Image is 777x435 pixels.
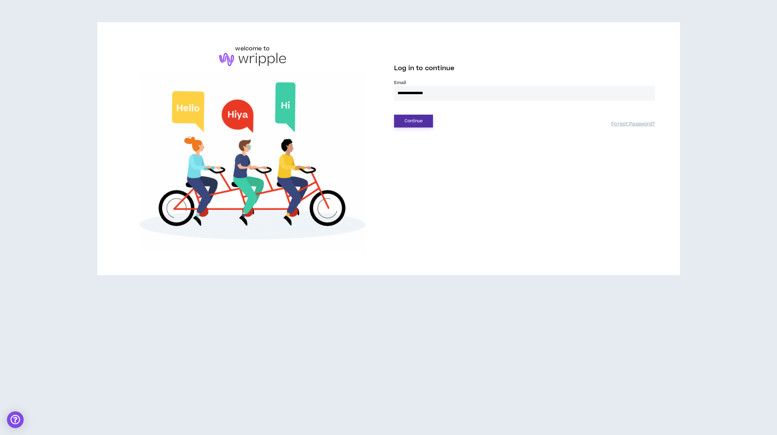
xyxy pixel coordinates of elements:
a: Forgot Password? [611,121,655,128]
div: Open Intercom Messenger [7,411,24,428]
button: Continue [394,115,433,128]
img: Welcome to Wripple [122,73,383,253]
img: logo-brand.png [219,53,286,66]
h6: welcome to [235,44,270,53]
span: Log in to continue [394,64,455,73]
label: Email [394,80,655,86]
